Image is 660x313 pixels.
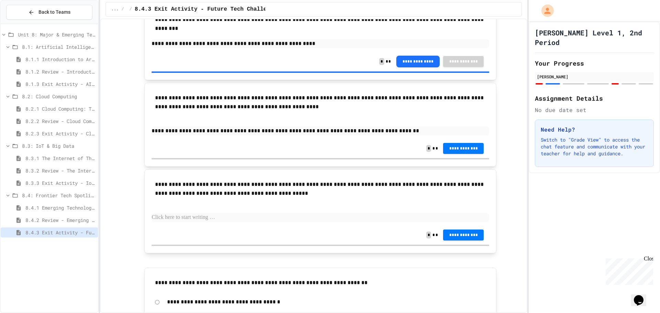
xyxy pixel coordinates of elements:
span: 8.2.3 Exit Activity - Cloud Service Detective [25,130,95,137]
div: [PERSON_NAME] [537,74,652,80]
span: 8.4.2 Review - Emerging Technologies: Shaping Our Digital Future [25,216,95,224]
iframe: chat widget [603,256,653,285]
span: ... [111,7,119,12]
p: Switch to "Grade View" to access the chat feature and communicate with your teacher for help and ... [541,136,648,157]
span: 8.2.2 Review - Cloud Computing [25,118,95,125]
span: 8.1.3 Exit Activity - AI Detective [25,80,95,88]
span: 8.4: Frontier Tech Spotlight [22,192,95,199]
span: 8.3.2 Review - The Internet of Things and Big Data [25,167,95,174]
span: 8.1.1 Introduction to Artificial Intelligence [25,56,95,63]
span: Back to Teams [38,9,70,16]
h3: Need Help? [541,125,648,134]
span: 8.4.3 Exit Activity - Future Tech Challenge [135,5,277,13]
h2: Your Progress [535,58,654,68]
span: 8.3.1 The Internet of Things and Big Data: Our Connected Digital World [25,155,95,162]
span: 8.1.2 Review - Introduction to Artificial Intelligence [25,68,95,75]
span: 8.4.3 Exit Activity - Future Tech Challenge [25,229,95,236]
h2: Assignment Details [535,93,654,103]
iframe: chat widget [631,286,653,306]
div: My Account [534,3,555,19]
span: / [121,7,124,12]
span: Unit 8: Major & Emerging Technologies [18,31,95,38]
span: 8.3.3 Exit Activity - IoT Data Detective Challenge [25,179,95,187]
span: 8.4.1 Emerging Technologies: Shaping Our Digital Future [25,204,95,211]
span: 8.1: Artificial Intelligence Basics [22,43,95,51]
h1: [PERSON_NAME] Level 1, 2nd Period [535,28,654,47]
button: Back to Teams [6,5,92,20]
div: No due date set [535,106,654,114]
span: 8.2.1 Cloud Computing: Transforming the Digital World [25,105,95,112]
span: 8.2: Cloud Computing [22,93,95,100]
span: 8.3: IoT & Big Data [22,142,95,149]
div: Chat with us now!Close [3,3,47,44]
span: / [130,7,132,12]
